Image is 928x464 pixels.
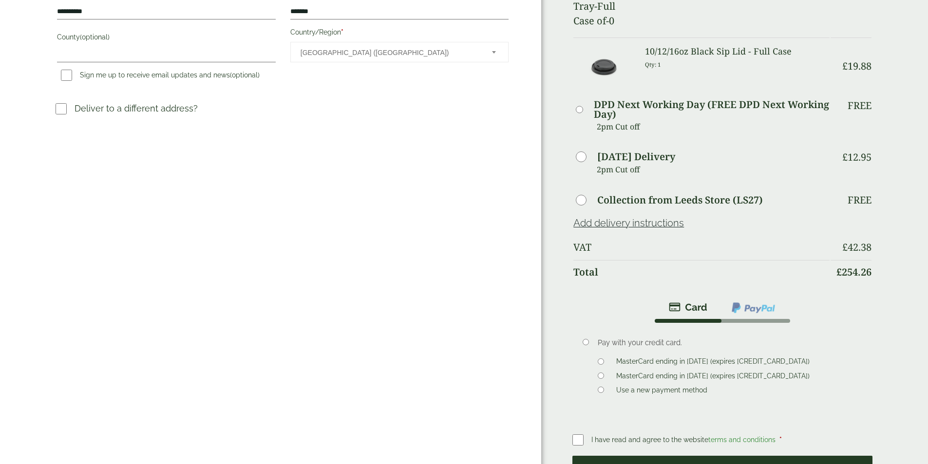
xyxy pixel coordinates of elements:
[779,436,782,444] abbr: required
[591,436,777,444] span: I have read and agree to the website
[290,42,509,62] span: Country/Region
[230,71,260,79] span: (optional)
[645,61,661,68] small: Qty: 1
[80,33,110,41] span: (optional)
[842,241,848,254] span: £
[598,337,857,348] p: Pay with your credit card.
[597,119,829,134] p: 2pm Cut off
[612,372,814,383] label: MasterCard ending in [DATE] (expires [CREDIT_CARD_DATA])
[341,28,343,36] abbr: required
[573,260,829,284] th: Total
[597,195,763,205] label: Collection from Leeds Store (LS27)
[573,217,684,229] a: Add delivery instructions
[612,357,814,368] label: MasterCard ending in [DATE] (expires [CREDIT_CARD_DATA])
[290,25,509,42] label: Country/Region
[573,236,829,259] th: VAT
[842,150,871,164] bdi: 12.95
[594,100,829,119] label: DPD Next Working Day (FREE DPD Next Working Day)
[842,59,848,73] span: £
[597,162,829,177] p: 2pm Cut off
[301,42,479,63] span: United Kingdom (UK)
[61,70,72,81] input: Sign me up to receive email updates and news(optional)
[842,241,871,254] bdi: 42.38
[57,30,275,47] label: County
[836,265,842,278] span: £
[708,436,776,444] a: terms and conditions
[597,152,675,162] label: [DATE] Delivery
[842,150,848,164] span: £
[669,301,707,313] img: stripe.png
[848,194,871,206] p: Free
[612,386,711,397] label: Use a new payment method
[848,100,871,111] p: Free
[731,301,776,314] img: ppcp-gateway.png
[645,46,830,57] h3: 10/12/16oz Black Sip Lid - Full Case
[57,71,264,82] label: Sign me up to receive email updates and news
[75,102,198,115] p: Deliver to a different address?
[842,59,871,73] bdi: 19.88
[836,265,871,278] bdi: 254.26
